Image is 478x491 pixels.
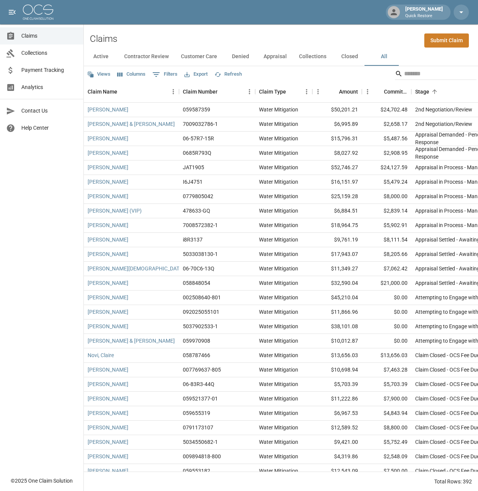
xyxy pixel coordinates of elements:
[328,86,339,97] button: Sort
[415,120,472,128] div: 2nd Negotiation/Review
[88,453,128,460] a: [PERSON_NAME]
[259,308,298,316] div: Water Mitigation
[333,48,367,66] button: Closed
[259,409,298,417] div: Water Mitigation
[21,107,77,115] span: Contact Us
[362,363,411,377] div: $7,463.28
[183,250,218,258] div: 5033038130-1
[223,48,257,66] button: Denied
[312,103,362,117] div: $50,201.21
[362,81,411,102] div: Committed Amount
[183,409,210,417] div: 059655319
[88,164,128,171] a: [PERSON_NAME]
[312,117,362,132] div: $6,995.89
[362,435,411,450] div: $5,752.49
[362,392,411,406] div: $7,900.00
[217,86,228,97] button: Sort
[88,250,128,258] a: [PERSON_NAME]
[362,247,411,262] div: $8,205.66
[259,192,298,200] div: Water Mitigation
[244,86,255,97] button: Menu
[183,467,210,475] div: 059553182
[362,334,411,348] div: $0.00
[88,106,128,113] a: [PERSON_NAME]
[384,81,408,102] div: Committed Amount
[286,86,297,97] button: Sort
[362,276,411,291] div: $21,000.00
[11,477,73,485] div: © 2025 One Claim Solution
[88,294,128,301] a: [PERSON_NAME]
[259,395,298,402] div: Water Mitigation
[88,438,128,446] a: [PERSON_NAME]
[259,380,298,388] div: Water Mitigation
[5,5,20,20] button: open drawer
[21,49,77,57] span: Collections
[88,279,128,287] a: [PERSON_NAME]
[312,305,362,319] div: $11,866.96
[259,351,298,359] div: Water Mitigation
[373,86,384,97] button: Sort
[312,421,362,435] div: $12,589.52
[88,81,117,102] div: Claim Name
[90,33,117,44] h2: Claims
[88,178,128,186] a: [PERSON_NAME]
[362,132,411,146] div: $5,487.56
[88,337,175,345] a: [PERSON_NAME] & [PERSON_NAME]
[259,323,298,330] div: Water Mitigation
[88,424,128,431] a: [PERSON_NAME]
[362,86,373,97] button: Menu
[259,250,298,258] div: Water Mitigation
[183,323,218,330] div: 5037902533-1
[88,135,128,142] a: [PERSON_NAME]
[259,236,298,243] div: Water Mitigation
[362,305,411,319] div: $0.00
[88,149,128,157] a: [PERSON_NAME]
[21,124,77,132] span: Help Center
[259,149,298,157] div: Water Mitigation
[183,236,203,243] div: i8R3137
[88,467,128,475] a: [PERSON_NAME]
[183,135,214,142] div: 06-57R7-15R
[259,135,298,142] div: Water Mitigation
[183,106,210,113] div: 059587359
[259,453,298,460] div: Water Mitigation
[259,164,298,171] div: Water Mitigation
[312,464,362,478] div: $12,543.09
[362,348,411,363] div: $13,656.03
[362,204,411,218] div: $2,839.14
[415,81,429,102] div: Stage
[183,81,217,102] div: Claim Number
[183,221,218,229] div: 7008572382-1
[257,48,293,66] button: Appraisal
[182,68,209,80] button: Export
[21,66,77,74] span: Payment Tracking
[183,207,210,215] div: 478633-GQ
[259,221,298,229] div: Water Mitigation
[183,192,213,200] div: 0779805042
[312,435,362,450] div: $9,421.00
[183,178,203,186] div: I6J4751
[312,334,362,348] div: $10,012.87
[23,5,53,20] img: ocs-logo-white-transparent.png
[362,160,411,175] div: $24,127.59
[183,351,210,359] div: 058787466
[405,13,443,19] p: Quick Restore
[84,81,179,102] div: Claim Name
[367,48,401,66] button: All
[312,233,362,247] div: $9,761.19
[312,81,362,102] div: Amount
[362,103,411,117] div: $24,702.48
[183,395,218,402] div: 059521377-01
[21,83,77,91] span: Analytics
[259,424,298,431] div: Water Mitigation
[362,218,411,233] div: $5,902.91
[88,409,128,417] a: [PERSON_NAME]
[362,464,411,478] div: $7,500.00
[312,276,362,291] div: $32,590.04
[183,164,204,171] div: JAT1905
[88,120,175,128] a: [PERSON_NAME] & [PERSON_NAME]
[415,106,472,113] div: 2nd Negotiation/Review
[115,68,147,80] button: Select columns
[362,421,411,435] div: $8,800.00
[88,265,184,272] a: [PERSON_NAME][DEMOGRAPHIC_DATA]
